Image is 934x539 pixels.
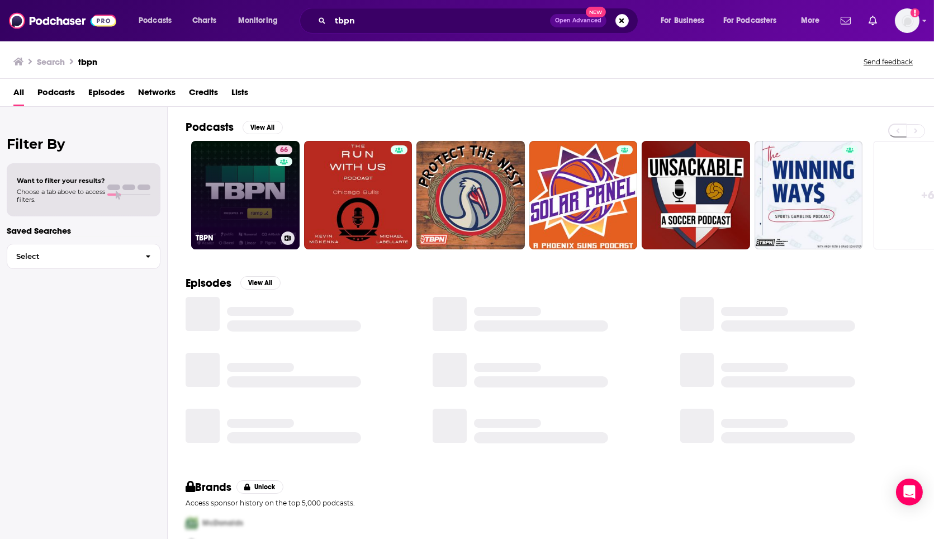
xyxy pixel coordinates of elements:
svg: Add a profile image [911,8,919,17]
a: Lists [231,83,248,106]
input: Search podcasts, credits, & more... [330,12,550,30]
img: User Profile [895,8,919,33]
span: Logged in as WE_Broadcast [895,8,919,33]
button: Show profile menu [895,8,919,33]
div: Search podcasts, credits, & more... [310,8,649,34]
p: Access sponsor history on the top 5,000 podcasts. [186,499,916,507]
span: Open Advanced [555,18,601,23]
a: Credits [189,83,218,106]
a: Show notifications dropdown [864,11,881,30]
h3: TBPN [196,233,277,243]
a: 66TBPN [191,141,300,249]
button: open menu [653,12,719,30]
span: More [801,13,820,29]
a: 66 [276,145,292,154]
button: Open AdvancedNew [550,14,606,27]
h2: Podcasts [186,120,234,134]
p: Saved Searches [7,225,160,236]
span: Choose a tab above to access filters. [17,188,105,204]
img: First Pro Logo [181,512,202,535]
button: open menu [230,12,292,30]
button: Unlock [236,480,284,494]
a: Show notifications dropdown [836,11,855,30]
a: Podcasts [37,83,75,106]
a: EpisodesView All [186,276,281,290]
button: Select [7,244,160,269]
button: View All [243,121,283,134]
button: Send feedback [860,57,916,67]
a: Networks [138,83,176,106]
h3: tbpn [78,56,97,67]
a: Episodes [88,83,125,106]
span: New [586,7,606,17]
span: 66 [280,145,288,156]
span: Charts [192,13,216,29]
span: Want to filter your results? [17,177,105,185]
a: All [13,83,24,106]
h3: Search [37,56,65,67]
h2: Brands [186,480,232,494]
span: McDonalds [202,518,243,528]
button: View All [240,276,281,290]
div: Open Intercom Messenger [896,479,923,505]
h2: Filter By [7,136,160,152]
a: Charts [185,12,223,30]
button: open menu [716,12,793,30]
button: open menu [793,12,834,30]
span: For Business [661,13,705,29]
span: For Podcasters [723,13,777,29]
a: PodcastsView All [186,120,283,134]
span: Select [7,253,136,260]
span: Podcasts [139,13,172,29]
button: open menu [131,12,186,30]
img: Podchaser - Follow, Share and Rate Podcasts [9,10,116,31]
h2: Episodes [186,276,231,290]
span: Monitoring [238,13,278,29]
